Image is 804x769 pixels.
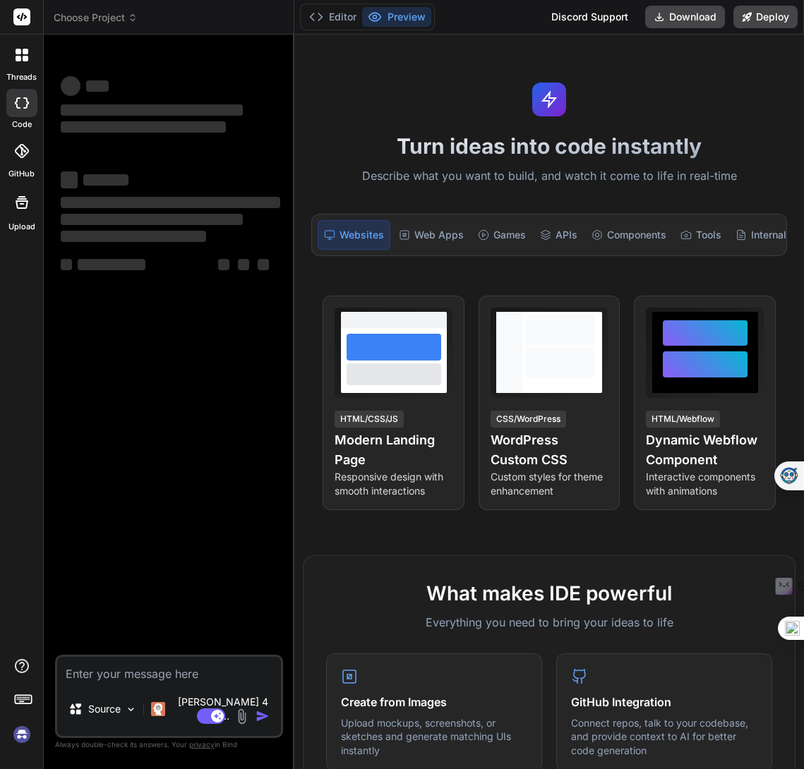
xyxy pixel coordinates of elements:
label: code [12,119,32,131]
span: ‌ [61,197,280,208]
span: privacy [189,740,215,749]
img: attachment [234,708,250,725]
img: one_i.png [785,621,800,636]
label: Upload [8,221,35,233]
div: APIs [534,220,583,250]
img: signin [10,722,34,746]
div: Web Apps [393,220,469,250]
p: Source [88,702,121,716]
h4: Create from Images [341,694,527,710]
p: [PERSON_NAME] 4 S.. [171,695,275,723]
span: ‌ [238,259,249,270]
span: ‌ [218,259,229,270]
label: threads [6,71,37,83]
div: Discord Support [543,6,637,28]
p: Interactive components with animations [646,470,764,498]
p: Custom styles for theme enhancement [491,470,608,498]
h2: What makes IDE powerful [326,579,772,608]
h4: GitHub Integration [571,694,757,710]
div: Games [472,220,532,250]
span: ‌ [61,121,226,133]
h4: WordPress Custom CSS [491,430,608,470]
span: ‌ [61,259,72,270]
h1: Turn ideas into code instantly [303,133,796,159]
div: Websites [318,220,390,250]
p: Describe what you want to build, and watch it come to life in real-time [303,167,796,186]
label: GitHub [8,168,35,180]
span: ‌ [83,174,128,186]
span: ‌ [61,231,206,242]
p: Connect repos, talk to your codebase, and provide context to AI for better code generation [571,716,757,758]
img: icon [256,709,270,723]
p: Upload mockups, screenshots, or sketches and generate matching UIs instantly [341,716,527,758]
img: Claude 4 Sonnet [151,702,165,716]
p: Responsive design with smooth interactions [335,470,452,498]
div: HTML/CSS/JS [335,411,404,428]
button: Download [645,6,725,28]
div: HTML/Webflow [646,411,720,428]
p: Always double-check its answers. Your in Bind [55,738,283,751]
span: ‌ [258,259,269,270]
h4: Modern Landing Page [335,430,452,470]
span: ‌ [86,80,109,92]
span: ‌ [61,171,78,188]
span: Choose Project [54,11,138,25]
span: ‌ [61,104,243,116]
div: Components [586,220,672,250]
div: Tools [675,220,727,250]
span: ‌ [78,259,145,270]
span: ‌ [61,76,80,96]
span: ‌ [61,214,243,225]
div: CSS/WordPress [491,411,566,428]
img: Pick Models [125,703,137,715]
p: Everything you need to bring your ideas to life [326,614,772,631]
h4: Dynamic Webflow Component [646,430,764,470]
button: Editor [304,7,362,27]
button: Preview [362,7,431,27]
button: Deploy [733,6,798,28]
